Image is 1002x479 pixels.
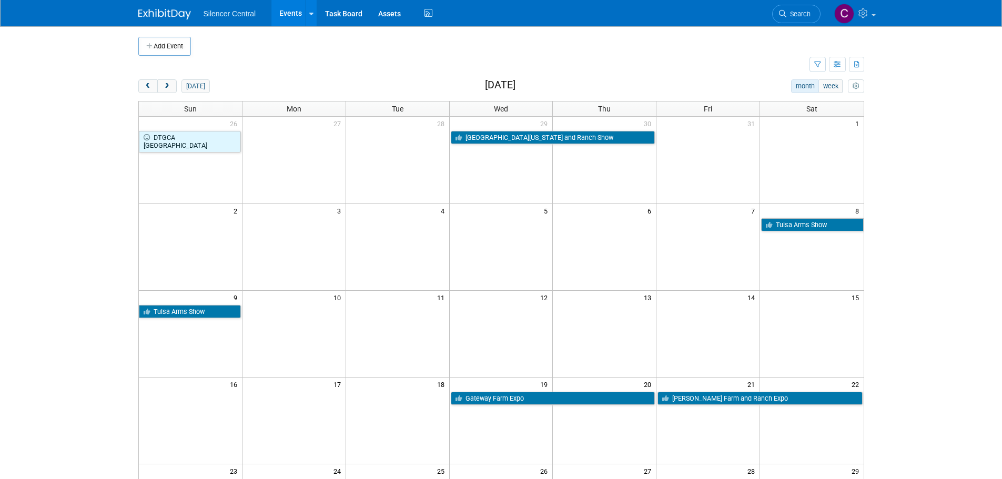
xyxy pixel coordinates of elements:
[854,204,864,217] span: 8
[543,204,552,217] span: 5
[332,464,346,477] span: 24
[598,105,611,113] span: Thu
[643,291,656,304] span: 13
[746,291,760,304] span: 14
[232,204,242,217] span: 2
[138,9,191,19] img: ExhibitDay
[539,464,552,477] span: 26
[657,392,862,405] a: [PERSON_NAME] Farm and Ranch Expo
[139,131,241,152] a: DTGCA [GEOGRAPHIC_DATA]
[851,378,864,391] span: 22
[750,204,760,217] span: 7
[853,83,859,90] i: Personalize Calendar
[646,204,656,217] span: 6
[436,464,449,477] span: 25
[704,105,712,113] span: Fri
[643,464,656,477] span: 27
[851,464,864,477] span: 29
[229,378,242,391] span: 16
[392,105,403,113] span: Tue
[848,79,864,93] button: myCustomButton
[436,117,449,130] span: 28
[818,79,843,93] button: week
[332,117,346,130] span: 27
[494,105,508,113] span: Wed
[539,291,552,304] span: 12
[336,204,346,217] span: 3
[539,117,552,130] span: 29
[746,464,760,477] span: 28
[643,117,656,130] span: 30
[436,291,449,304] span: 11
[643,378,656,391] span: 20
[332,378,346,391] span: 17
[834,4,854,24] img: Cade Cox
[204,9,256,18] span: Silencer Central
[138,79,158,93] button: prev
[761,218,863,232] a: Tulsa Arms Show
[232,291,242,304] span: 9
[539,378,552,391] span: 19
[184,105,197,113] span: Sun
[138,37,191,56] button: Add Event
[451,392,655,405] a: Gateway Farm Expo
[485,79,515,91] h2: [DATE]
[806,105,817,113] span: Sat
[746,378,760,391] span: 21
[139,305,241,319] a: Tulsa Arms Show
[287,105,301,113] span: Mon
[332,291,346,304] span: 10
[229,117,242,130] span: 26
[229,464,242,477] span: 23
[440,204,449,217] span: 4
[854,117,864,130] span: 1
[181,79,209,93] button: [DATE]
[746,117,760,130] span: 31
[436,378,449,391] span: 18
[786,10,811,18] span: Search
[451,131,655,145] a: [GEOGRAPHIC_DATA][US_STATE] and Ranch Show
[851,291,864,304] span: 15
[772,5,821,23] a: Search
[791,79,819,93] button: month
[157,79,177,93] button: next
